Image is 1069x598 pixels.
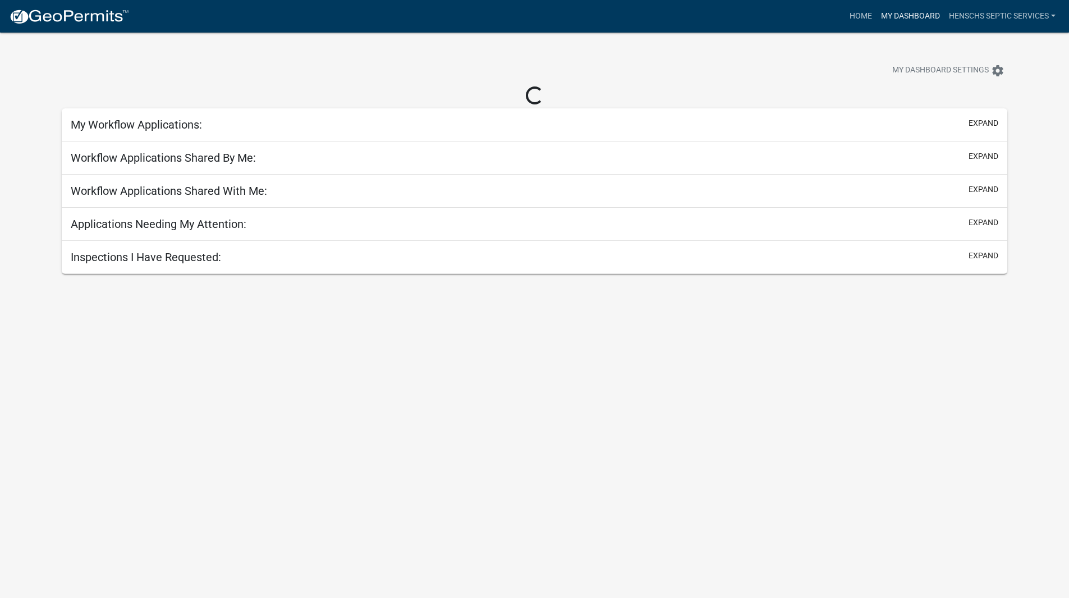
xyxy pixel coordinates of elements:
button: My Dashboard Settingssettings [883,60,1013,81]
a: My Dashboard [877,6,944,27]
h5: Applications Needing My Attention: [71,217,246,231]
a: Home [845,6,877,27]
h5: Workflow Applications Shared By Me: [71,151,256,165]
button: expand [969,117,998,129]
span: My Dashboard Settings [892,64,989,77]
button: expand [969,184,998,195]
a: Henschs Septic Services [944,6,1060,27]
button: expand [969,250,998,262]
h5: My Workflow Applications: [71,118,202,131]
i: settings [991,64,1004,77]
h5: Workflow Applications Shared With Me: [71,184,267,198]
button: expand [969,217,998,229]
button: expand [969,150,998,162]
h5: Inspections I Have Requested: [71,250,221,264]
